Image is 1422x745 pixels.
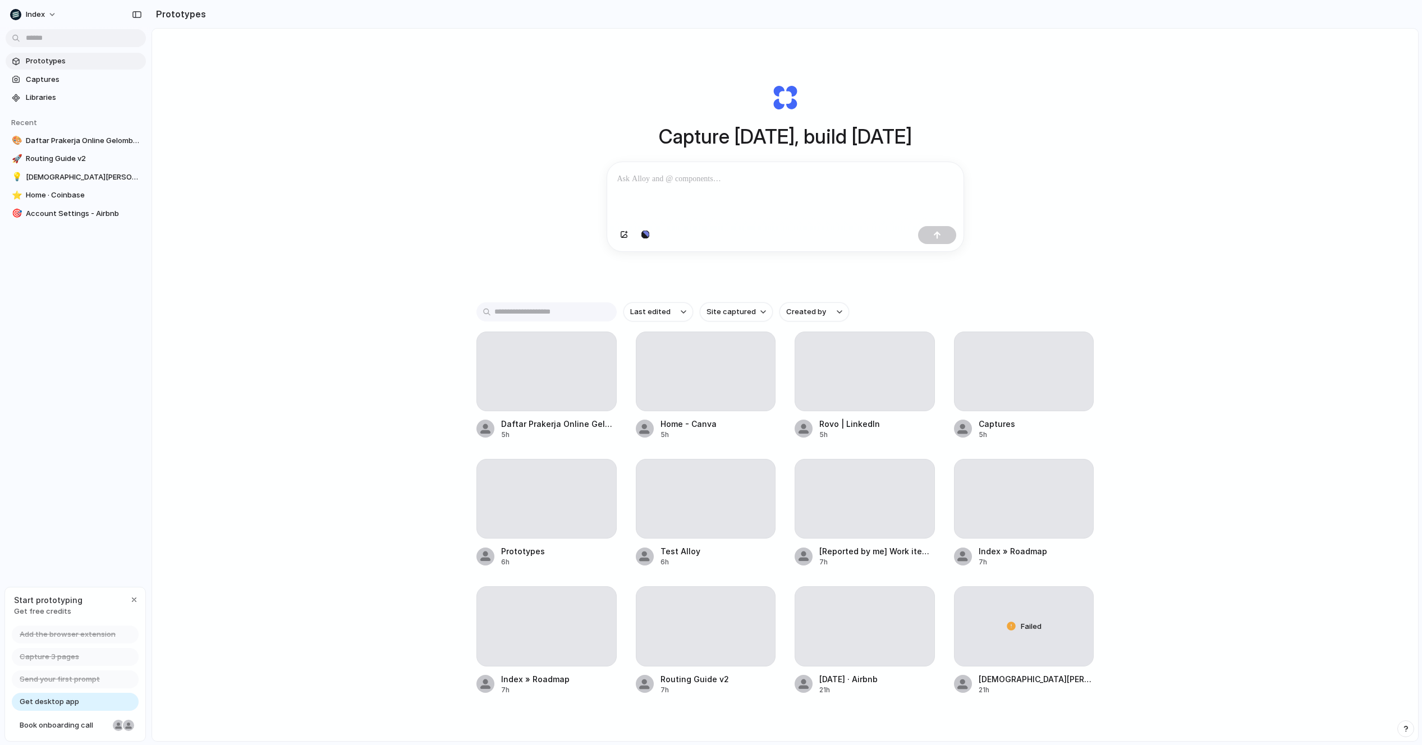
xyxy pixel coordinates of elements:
a: 🎨Daftar Prakerja Online Gelombang Terbaru 2025 Bukalapak [6,132,146,149]
a: Test Alloy6h [636,459,776,567]
a: 🎯Account Settings - Airbnb [6,205,146,222]
span: Get desktop app [20,696,79,707]
div: [Reported by me] Work item search - Jira [819,545,935,557]
a: 🚀Routing Guide v2 [6,150,146,167]
div: 6h [501,557,545,567]
div: Captures [979,418,1015,430]
div: 5h [501,430,617,440]
div: Prototypes [501,545,545,557]
span: Last edited [630,306,671,318]
a: Routing Guide v27h [636,586,776,695]
span: Created by [786,306,826,318]
span: Daftar Prakerja Online Gelombang Terbaru 2025 Bukalapak [26,135,141,146]
div: 5h [660,430,717,440]
div: Daftar Prakerja Online Gelombang Terbaru 2025 Bukalapak [501,418,617,430]
div: 🚀 [12,153,20,165]
div: ⭐ [12,189,20,202]
div: [DATE] · Airbnb [819,673,878,685]
span: Index [26,9,45,20]
a: Libraries [6,89,146,106]
div: Nicole Kubica [112,719,125,732]
button: 🎯 [10,208,21,219]
div: Index » Roadmap [979,545,1047,557]
div: Routing Guide v2 [660,673,729,685]
div: 🎯 [12,207,20,220]
button: 🎨 [10,135,21,146]
button: Index [6,6,62,24]
div: Rovo | LinkedIn [819,418,880,430]
span: Book onboarding call [20,720,108,731]
a: Prototypes6h [476,459,617,567]
button: 🚀 [10,153,21,164]
span: Libraries [26,92,141,103]
div: 💡 [12,171,20,183]
a: ⭐Home · Coinbase [6,187,146,204]
span: Recent [11,118,37,127]
div: Index » Roadmap [501,673,570,685]
a: 💡[DEMOGRAPHIC_DATA][PERSON_NAME] [6,169,146,186]
a: Index » Roadmap7h [954,459,1094,567]
h2: Prototypes [152,7,206,21]
span: Send your first prompt [20,674,100,685]
a: Daftar Prakerja Online Gelombang Terbaru 2025 Bukalapak5h [476,332,617,440]
div: Home - Canva [660,418,717,430]
div: Test Alloy [660,545,700,557]
button: 💡 [10,172,21,183]
span: Failed [1021,621,1042,632]
div: 7h [501,685,570,695]
div: 7h [660,685,729,695]
span: Capture 3 pages [20,651,79,663]
span: Add the browser extension [20,629,116,640]
a: Failed[DEMOGRAPHIC_DATA][PERSON_NAME]21h [954,586,1094,695]
button: Site captured [700,302,773,321]
span: Captures [26,74,141,85]
div: 7h [819,557,935,567]
span: Routing Guide v2 [26,153,141,164]
a: Index » Roadmap7h [476,586,617,695]
button: ⭐ [10,190,21,201]
button: Last edited [623,302,693,321]
a: Captures5h [954,332,1094,440]
span: Prototypes [26,56,141,67]
a: Prototypes [6,53,146,70]
span: Start prototyping [14,594,82,606]
div: 5h [979,430,1015,440]
a: Captures [6,71,146,88]
a: Get desktop app [12,693,139,711]
div: 7h [979,557,1047,567]
div: Christian Iacullo [122,719,135,732]
a: [Reported by me] Work item search - Jira7h [795,459,935,567]
span: Account Settings - Airbnb [26,208,141,219]
div: 🎨 [12,134,20,147]
div: [DEMOGRAPHIC_DATA][PERSON_NAME] [979,673,1094,685]
div: 5h [819,430,880,440]
span: Site captured [707,306,756,318]
span: Get free credits [14,606,82,617]
div: 21h [819,685,878,695]
a: [DATE] · Airbnb21h [795,586,935,695]
h1: Capture [DATE], build [DATE] [659,122,912,151]
a: Book onboarding call [12,716,139,734]
a: Rovo | LinkedIn5h [795,332,935,440]
div: 6h [660,557,700,567]
a: Home - Canva5h [636,332,776,440]
span: [DEMOGRAPHIC_DATA][PERSON_NAME] [26,172,141,183]
button: Created by [779,302,849,321]
div: 21h [979,685,1094,695]
span: Home · Coinbase [26,190,141,201]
